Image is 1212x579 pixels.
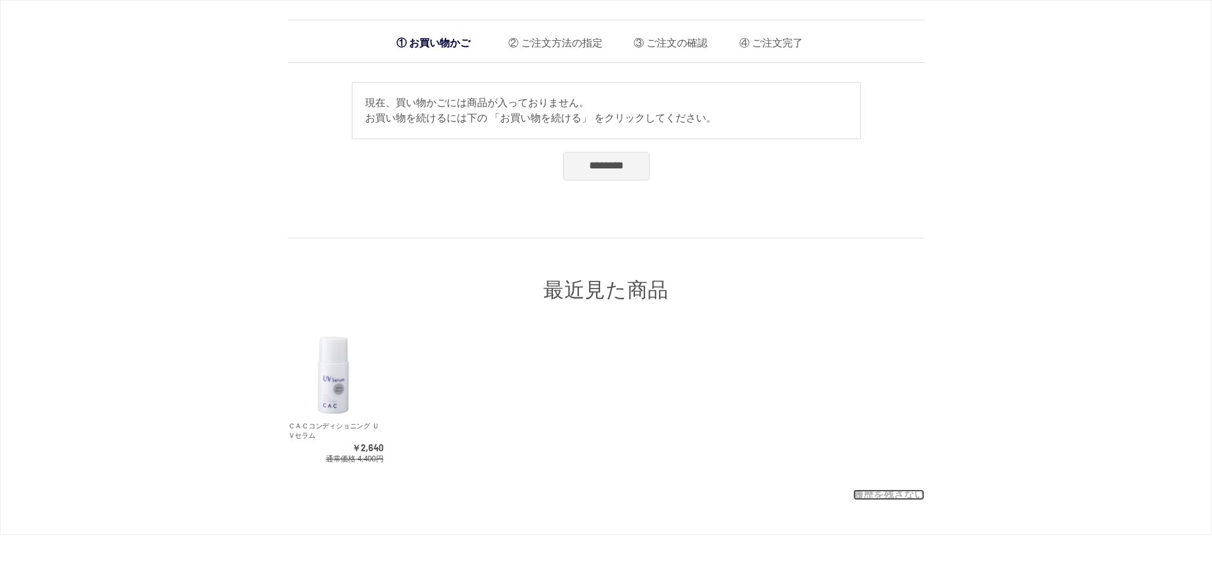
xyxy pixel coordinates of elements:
[288,329,384,419] a: ＣＡＣコンディショニング ＵＶセラム
[352,82,861,139] div: 現在、買い物かごには商品が入っておりません。 お買い物を続けるには下の 「お買い物を続ける」 をクリックしてください。
[853,489,924,500] a: 履歴を残さない
[288,329,379,419] img: ＣＡＣコンディショニング ＵＶセラム
[288,238,924,304] div: 最近見た商品
[624,27,707,53] li: ご注文の確認
[730,27,803,53] li: ご注文完了
[288,442,384,454] div: ￥2,640
[390,30,477,56] li: お買い物かご
[499,27,603,53] li: ご注文方法の指定
[288,422,379,439] a: ＣＡＣコンディショニング ＵＶセラム
[326,454,384,463] span: 通常価格 4,400円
